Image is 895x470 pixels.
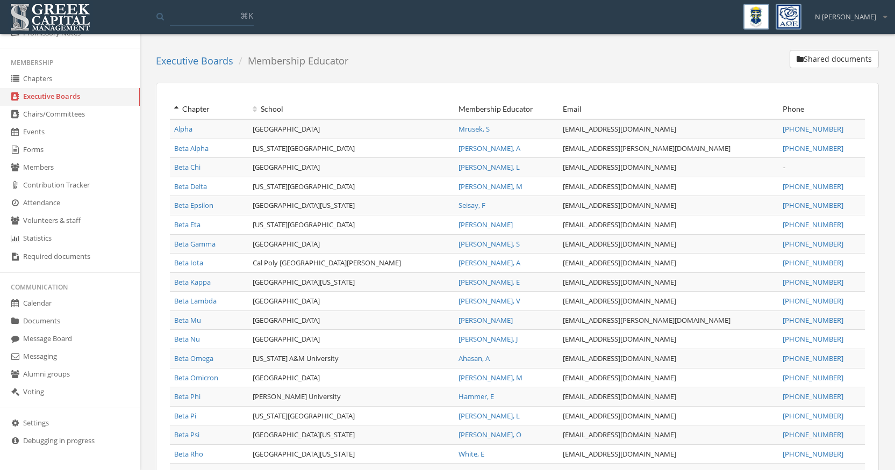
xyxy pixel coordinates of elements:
[174,143,209,153] a: Beta Alpha
[778,99,865,119] th: Phone
[174,392,201,401] a: Beta Phi
[459,143,520,153] a: [PERSON_NAME], A
[559,254,778,273] td: [EMAIL_ADDRESS][DOMAIN_NAME]
[783,162,785,172] em: -
[174,124,192,134] a: Alpha
[783,277,843,287] a: [PHONE_NUMBER]
[459,162,520,172] a: [PERSON_NAME], L
[459,239,520,249] a: [PERSON_NAME], S
[248,330,454,349] td: [GEOGRAPHIC_DATA]
[459,220,513,229] span: [PERSON_NAME]
[248,387,454,407] td: [PERSON_NAME] University
[174,449,203,459] a: Beta Rho
[174,162,201,172] a: Beta Chi
[459,334,518,344] a: [PERSON_NAME], J
[783,392,843,401] a: [PHONE_NUMBER]
[174,334,200,344] a: Beta Nu
[459,373,522,382] a: [PERSON_NAME], M
[459,430,521,439] a: [PERSON_NAME], O
[459,182,522,191] a: [PERSON_NAME], M
[248,158,454,177] td: [GEOGRAPHIC_DATA]
[174,182,207,191] a: Beta Delta
[248,177,454,196] td: [US_STATE][GEOGRAPHIC_DATA]
[248,425,454,445] td: [GEOGRAPHIC_DATA][US_STATE]
[783,353,843,363] a: [PHONE_NUMBER]
[174,239,216,249] a: Beta Gamma
[559,119,778,139] td: [EMAIL_ADDRESS][DOMAIN_NAME]
[783,124,843,134] a: [PHONE_NUMBER]
[459,258,520,267] a: [PERSON_NAME], A
[174,411,196,421] a: Beta Pi
[248,139,454,158] td: [US_STATE][GEOGRAPHIC_DATA]
[559,196,778,215] td: [EMAIL_ADDRESS][DOMAIN_NAME]
[783,182,843,191] a: [PHONE_NUMBER]
[783,411,843,421] a: [PHONE_NUMBER]
[559,310,778,330] td: [EMAIL_ADDRESS][PERSON_NAME][DOMAIN_NAME]
[559,368,778,387] td: [EMAIL_ADDRESS][DOMAIN_NAME]
[459,449,484,459] a: White, E
[559,349,778,368] td: [EMAIL_ADDRESS][DOMAIN_NAME]
[559,425,778,445] td: [EMAIL_ADDRESS][DOMAIN_NAME]
[783,449,843,459] a: [PHONE_NUMBER]
[783,430,843,439] a: [PHONE_NUMBER]
[459,392,494,401] a: Hammer, E
[808,4,887,22] div: N [PERSON_NAME]
[248,215,454,235] td: [US_STATE][GEOGRAPHIC_DATA]
[559,444,778,464] td: [EMAIL_ADDRESS][DOMAIN_NAME]
[559,99,778,119] th: Email
[815,12,876,22] span: N [PERSON_NAME]
[174,296,217,306] a: Beta Lambda
[559,292,778,311] td: [EMAIL_ADDRESS][DOMAIN_NAME]
[783,315,843,325] a: [PHONE_NUMBER]
[559,139,778,158] td: [EMAIL_ADDRESS][PERSON_NAME][DOMAIN_NAME]
[248,234,454,254] td: [GEOGRAPHIC_DATA]
[459,200,485,210] a: Seisay, F
[248,272,454,292] td: [GEOGRAPHIC_DATA][US_STATE]
[459,277,520,287] a: [PERSON_NAME], E
[248,292,454,311] td: [GEOGRAPHIC_DATA]
[559,215,778,235] td: [EMAIL_ADDRESS][DOMAIN_NAME]
[783,200,843,210] a: [PHONE_NUMBER]
[459,353,490,363] a: Ahasan, A
[459,315,513,325] a: [PERSON_NAME]
[248,444,454,464] td: [GEOGRAPHIC_DATA][US_STATE]
[248,254,454,273] td: Cal Poly [GEOGRAPHIC_DATA][PERSON_NAME]
[459,296,520,306] span: [PERSON_NAME], V
[174,277,211,287] a: Beta Kappa
[559,406,778,425] td: [EMAIL_ADDRESS][DOMAIN_NAME]
[248,406,454,425] td: [US_STATE][GEOGRAPHIC_DATA]
[559,272,778,292] td: [EMAIL_ADDRESS][DOMAIN_NAME]
[459,124,490,134] a: Mrusek, S
[559,387,778,407] td: [EMAIL_ADDRESS][DOMAIN_NAME]
[559,177,778,196] td: [EMAIL_ADDRESS][DOMAIN_NAME]
[248,349,454,368] td: [US_STATE] A&M University
[248,196,454,215] td: [GEOGRAPHIC_DATA][US_STATE]
[559,330,778,349] td: [EMAIL_ADDRESS][DOMAIN_NAME]
[248,99,454,119] th: School
[783,258,843,267] a: [PHONE_NUMBER]
[783,143,843,153] a: [PHONE_NUMBER]
[156,54,233,67] a: Executive Boards
[174,315,201,325] a: Beta Mu
[454,99,558,119] th: Membership Educator
[174,220,201,229] a: Beta Eta
[783,373,843,382] a: [PHONE_NUMBER]
[248,368,454,387] td: [GEOGRAPHIC_DATA]
[174,430,199,439] a: Beta Psi
[559,234,778,254] td: [EMAIL_ADDRESS][DOMAIN_NAME]
[248,119,454,139] td: [GEOGRAPHIC_DATA]
[170,99,248,119] th: Chapter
